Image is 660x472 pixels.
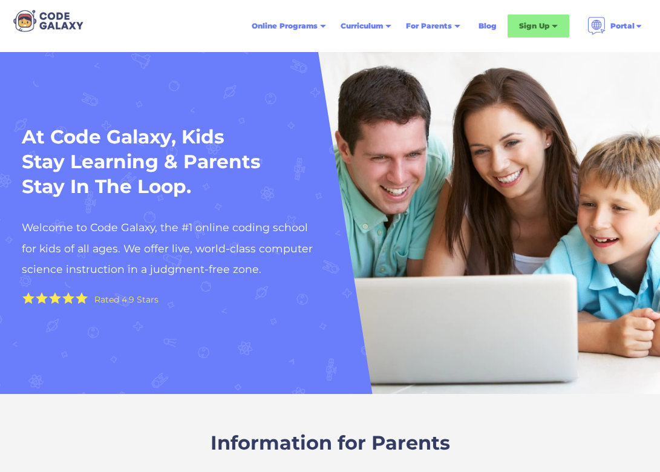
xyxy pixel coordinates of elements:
img: Yellow Star - the Code Galaxy [76,292,88,304]
div: Curriculum [341,20,383,32]
div: Portal [580,12,650,40]
img: Yellow Star - the Code Galaxy [22,292,34,304]
div: Rated 4.9 Stars [94,295,158,304]
div: Sign Up [508,15,569,38]
div: For Parents [406,20,452,32]
div: Online Programs [252,20,318,32]
img: Yellow Star - the Code Galaxy [49,292,61,304]
h2: Welcome to Code Galaxy, the #1 online coding school for kids of all ages. We offer live, world-cl... [22,217,324,280]
div: Sign Up [519,20,549,32]
img: Yellow Star - the Code Galaxy [36,292,48,304]
span: Information for Parents [211,431,450,454]
div: Online Programs [244,15,333,37]
h1: At Code Galaxy, Kids Stay Learning & Parents Stay In The Loop. [22,125,264,200]
a: Blog [471,15,504,37]
div: Portal [610,20,635,32]
img: Yellow Star - the Code Galaxy [62,292,74,304]
div: For Parents [399,15,468,37]
div: Curriculum [333,15,399,37]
